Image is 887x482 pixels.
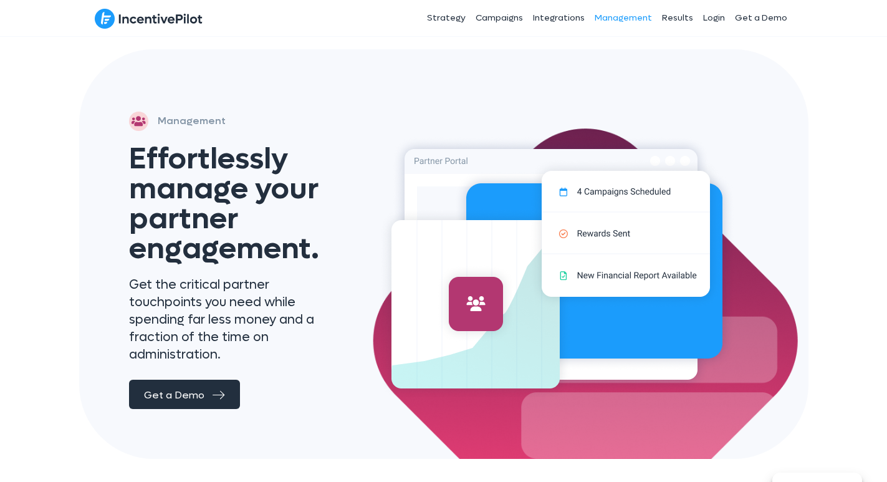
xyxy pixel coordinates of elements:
[129,139,319,268] span: Effortlessly manage your partner engagement.
[337,2,793,34] nav: Header Menu
[422,2,471,34] a: Strategy
[95,8,203,29] img: IncentivePilot
[129,380,240,409] a: Get a Demo
[657,2,698,34] a: Results
[590,2,657,34] a: Management
[144,388,204,402] span: Get a Demo
[158,112,226,130] p: Management
[730,2,792,34] a: Get a Demo
[129,276,344,364] p: Get the critical partner touchpoints you need while spending far less money and a fraction of the...
[380,123,735,397] img: management-hero (1)
[698,2,730,34] a: Login
[471,2,528,34] a: Campaigns
[528,2,590,34] a: Integrations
